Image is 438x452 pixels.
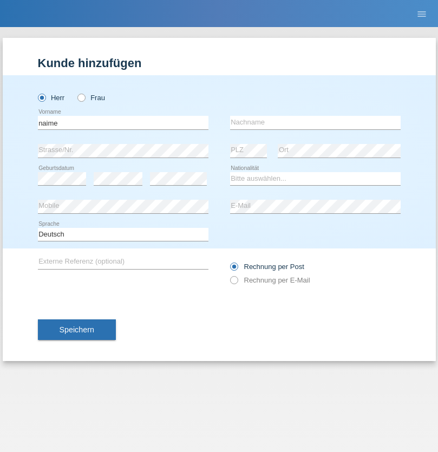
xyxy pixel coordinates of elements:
[38,56,401,70] h1: Kunde hinzufügen
[38,94,65,102] label: Herr
[411,10,433,17] a: menu
[77,94,105,102] label: Frau
[230,263,237,276] input: Rechnung per Post
[38,319,116,340] button: Speichern
[230,263,304,271] label: Rechnung per Post
[230,276,310,284] label: Rechnung per E-Mail
[38,94,45,101] input: Herr
[230,276,237,290] input: Rechnung per E-Mail
[60,325,94,334] span: Speichern
[416,9,427,19] i: menu
[77,94,84,101] input: Frau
